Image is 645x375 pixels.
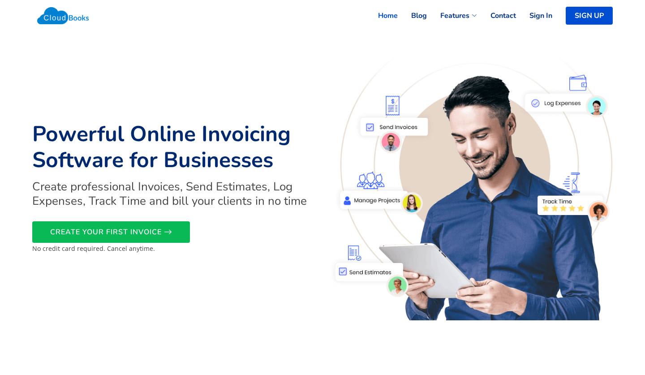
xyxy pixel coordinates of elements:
[32,180,317,207] h2: Create professional Invoices, Send Estimates, Log Expenses, Track Time and bill your clients in n...
[32,2,94,29] img: Cloudbooks Logo
[566,7,613,25] a: SIGN UP
[427,6,477,26] a: Features
[32,221,190,243] a: CREATE YOUR FIRST INVOICE
[516,6,552,26] a: Sign In
[477,6,516,26] a: Contact
[32,244,155,253] small: No credit card required. Cancel anytime.
[365,6,398,26] a: Home
[440,10,469,21] span: Features
[398,6,427,26] a: Blog
[32,121,317,173] h1: Powerful Online Invoicing Software for Businesses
